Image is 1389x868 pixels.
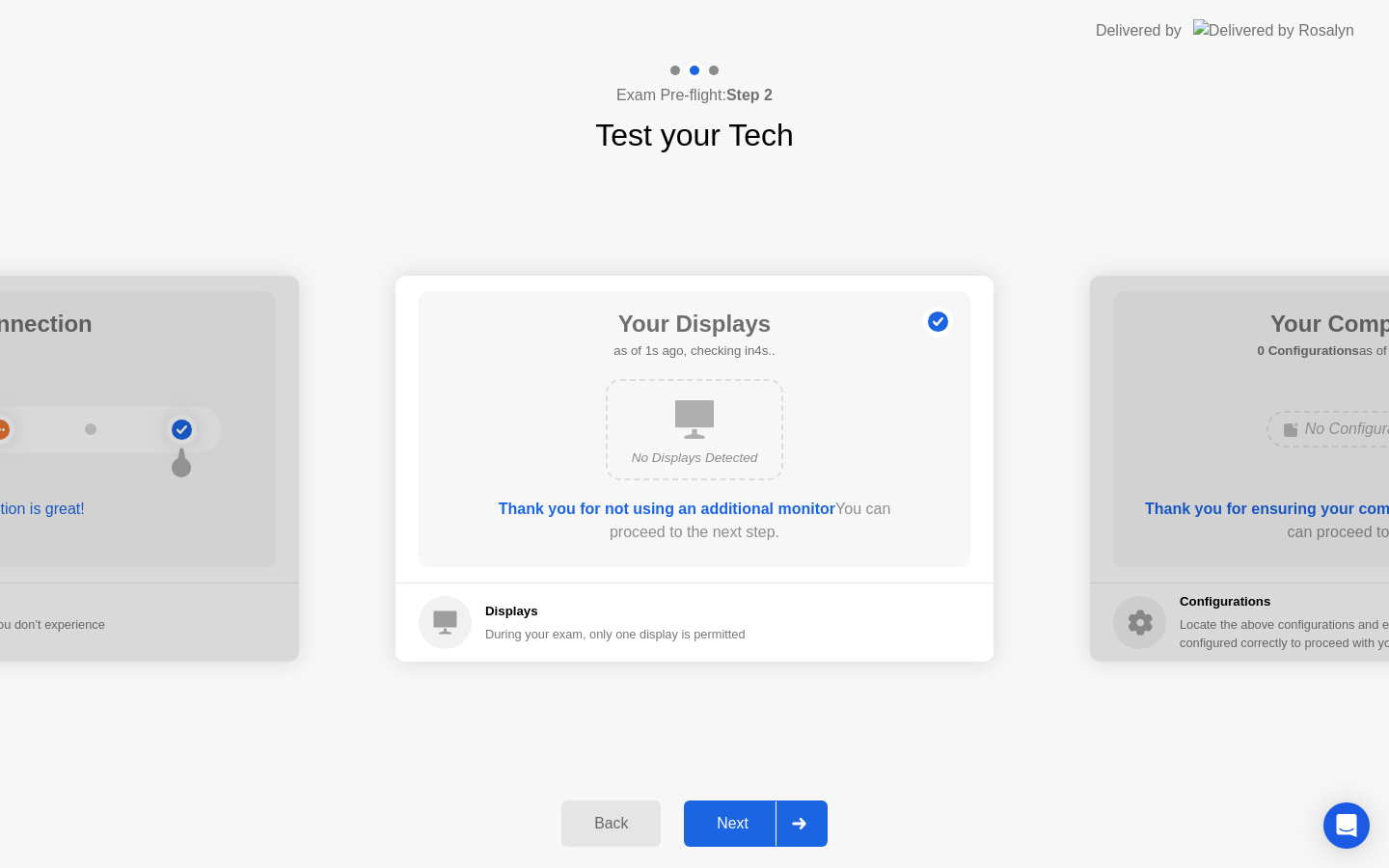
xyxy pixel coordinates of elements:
[474,498,915,544] div: You can proceed to the next step.
[1096,19,1182,42] div: Delivered by
[561,800,661,847] button: Back
[690,815,776,832] div: Next
[684,800,828,847] button: Next
[595,112,794,158] h1: Test your Tech
[567,815,655,832] div: Back
[613,307,775,341] h1: Your Displays
[1193,19,1354,41] img: Delivered by Rosalyn
[485,625,746,643] div: During your exam, only one display is permitted
[485,602,746,621] h5: Displays
[613,341,775,361] h5: as of 1s ago, checking in4s..
[726,87,773,103] b: Step 2
[623,448,766,468] div: No Displays Detected
[499,501,835,517] b: Thank you for not using an additional monitor
[616,84,773,107] h4: Exam Pre-flight:
[1323,802,1370,849] div: Open Intercom Messenger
